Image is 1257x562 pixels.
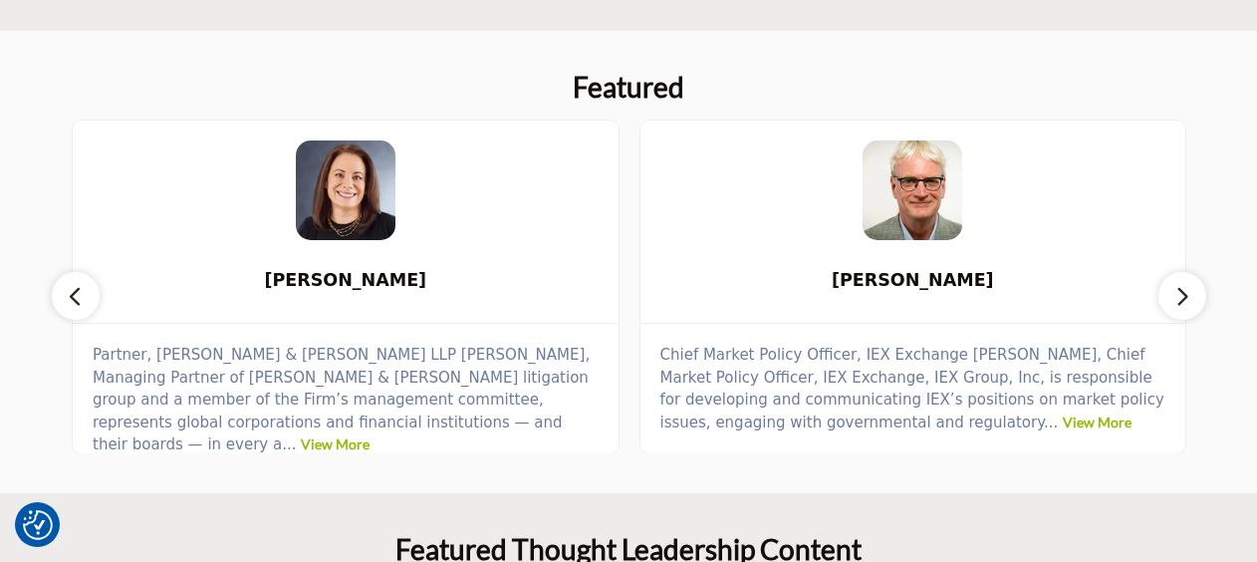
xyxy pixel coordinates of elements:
a: [PERSON_NAME] [73,254,619,307]
b: John Ramsay [670,254,1156,307]
span: ... [1044,414,1058,431]
p: Partner, [PERSON_NAME] & [PERSON_NAME] LLP [PERSON_NAME], Managing Partner of [PERSON_NAME] & [PE... [93,344,599,456]
a: [PERSON_NAME] [640,254,1186,307]
h2: Featured [573,71,684,105]
img: John Ramsay [863,140,962,240]
span: [PERSON_NAME] [103,267,589,293]
button: Consent Preferences [23,510,53,540]
p: Chief Market Policy Officer, IEX Exchange [PERSON_NAME], Chief Market Policy Officer, IEX Exchang... [660,344,1166,433]
a: View More [301,435,370,452]
span: [PERSON_NAME] [670,267,1156,293]
img: Sharon Nelles [296,140,395,240]
a: View More [1063,414,1131,430]
b: Sharon Nelles [103,254,589,307]
img: Revisit consent button [23,510,53,540]
span: ... [282,435,296,453]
